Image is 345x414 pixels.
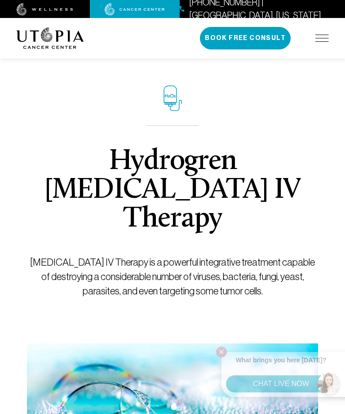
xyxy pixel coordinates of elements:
img: icon-hamburger [315,35,329,42]
p: [MEDICAL_DATA] IV Therapy is a powerful integrative treatment capable of destroying a considerabl... [27,255,318,298]
img: wellness [17,3,73,16]
img: icon [164,85,182,111]
img: cancer center [105,3,165,16]
img: logo [16,27,84,49]
button: Book Free Consult [200,27,291,49]
h1: Hydrogren [MEDICAL_DATA] IV Therapy [27,147,318,234]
